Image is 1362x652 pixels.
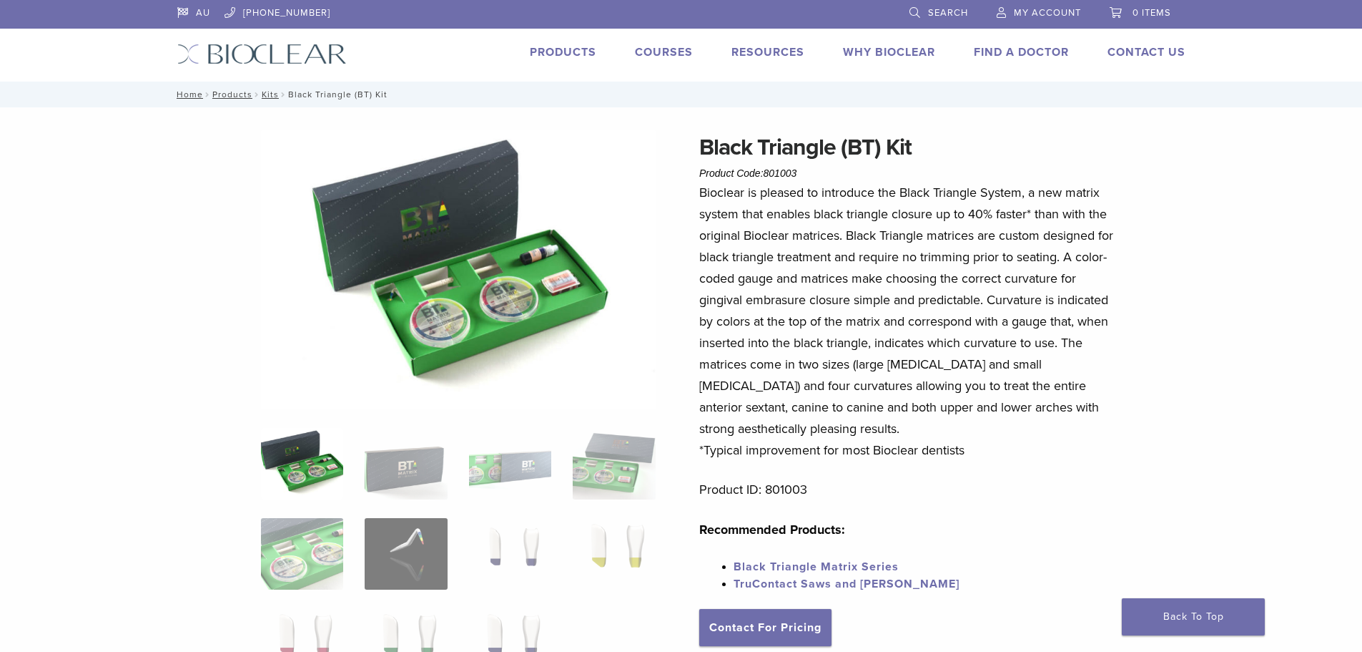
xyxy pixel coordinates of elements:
[843,45,935,59] a: Why Bioclear
[699,522,845,537] strong: Recommended Products:
[1107,45,1185,59] a: Contact Us
[177,44,347,64] img: Bioclear
[261,130,656,409] img: Intro Black Triangle Kit-6 - Copy
[262,89,279,99] a: Kits
[1122,598,1265,636] a: Back To Top
[928,7,968,19] span: Search
[1132,7,1171,19] span: 0 items
[699,130,1120,165] h1: Black Triangle (BT) Kit
[573,428,655,500] img: Black Triangle (BT) Kit - Image 4
[635,45,693,59] a: Courses
[530,45,596,59] a: Products
[573,518,655,590] img: Black Triangle (BT) Kit - Image 8
[167,82,1196,107] nav: Black Triangle (BT) Kit
[699,609,831,646] a: Contact For Pricing
[731,45,804,59] a: Resources
[699,167,796,179] span: Product Code:
[734,560,899,574] a: Black Triangle Matrix Series
[261,428,343,500] img: Intro-Black-Triangle-Kit-6-Copy-e1548792917662-324x324.jpg
[261,518,343,590] img: Black Triangle (BT) Kit - Image 5
[212,89,252,99] a: Products
[365,518,447,590] img: Black Triangle (BT) Kit - Image 6
[699,479,1120,500] p: Product ID: 801003
[764,167,797,179] span: 801003
[365,428,447,500] img: Black Triangle (BT) Kit - Image 2
[469,428,551,500] img: Black Triangle (BT) Kit - Image 3
[252,91,262,98] span: /
[699,182,1120,461] p: Bioclear is pleased to introduce the Black Triangle System, a new matrix system that enables blac...
[279,91,288,98] span: /
[1014,7,1081,19] span: My Account
[203,91,212,98] span: /
[469,518,551,590] img: Black Triangle (BT) Kit - Image 7
[172,89,203,99] a: Home
[974,45,1069,59] a: Find A Doctor
[734,577,959,591] a: TruContact Saws and [PERSON_NAME]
